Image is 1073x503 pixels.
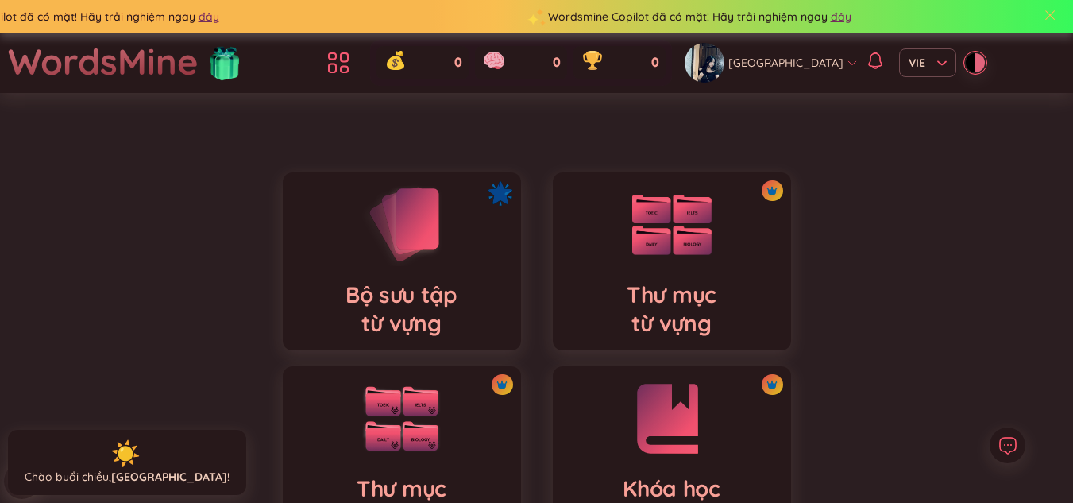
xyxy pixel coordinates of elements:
[25,470,111,484] span: Chào buổi chiều ,
[685,43,728,83] a: avatar
[651,54,659,72] span: 0
[345,281,457,338] h4: Bộ sưu tập từ vựng
[155,8,176,25] span: đây
[267,172,537,350] a: Bộ sưu tậptừ vựng
[25,468,230,486] div: !
[728,54,843,72] span: [GEOGRAPHIC_DATA]
[627,281,716,338] h4: Thư mục từ vựng
[766,379,778,390] img: crown icon
[8,33,199,90] a: WordsMine
[623,474,720,503] h4: Khóa học
[111,470,227,484] a: [GEOGRAPHIC_DATA]
[766,185,778,196] img: crown icon
[496,379,508,390] img: crown icon
[553,54,561,72] span: 0
[787,8,808,25] span: đây
[454,54,462,72] span: 0
[209,39,241,87] img: flashSalesIcon.a7f4f837.png
[685,43,724,83] img: avatar
[909,55,947,71] span: VIE
[537,172,807,350] a: crown iconThư mụctừ vựng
